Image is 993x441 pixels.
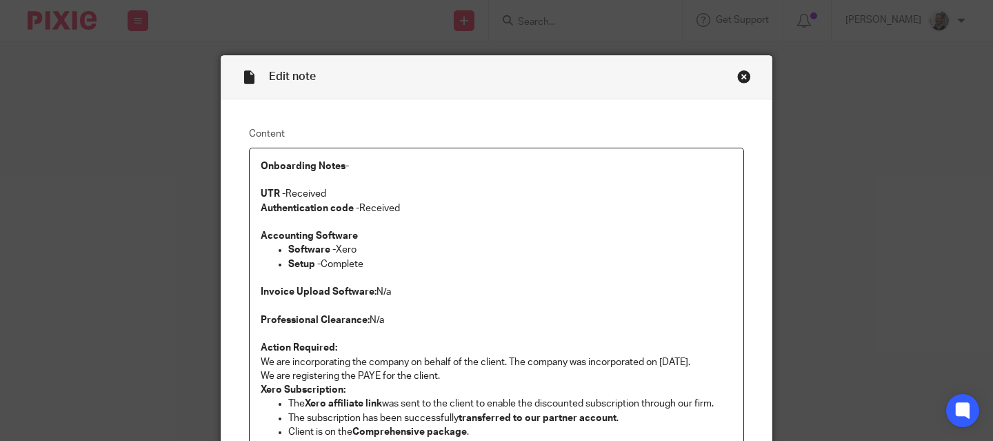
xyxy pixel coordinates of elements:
[261,231,358,241] strong: Accounting Software
[249,127,744,141] label: Content
[261,187,732,201] p: Received
[352,427,467,437] strong: Comprehensive package
[261,202,732,215] p: Received
[261,287,377,297] strong: Invoice Upload Software:
[288,425,732,439] p: Client is on the .
[459,413,616,423] strong: transferred to our partner account
[288,259,321,269] strong: Setup -
[288,411,732,425] p: The subscription has been successfully .
[261,161,349,171] strong: Onboarding Notes-
[261,204,359,213] strong: Authentication code -
[261,343,337,353] strong: Action Required:
[261,315,370,325] strong: Professional Clearance:
[261,189,285,199] strong: UTR -
[269,71,316,82] span: Edit note
[288,257,732,271] p: Complete
[305,399,382,409] strong: Xero affiliate link
[288,245,336,255] strong: Software -
[261,285,732,299] p: N/a
[288,397,732,411] p: The was sent to the client to enable the discounted subscription through our firm.
[261,369,732,383] p: We are registering the PAYE for the client.
[261,385,345,395] strong: Xero Subscription:
[737,70,751,84] div: Close this dialog window
[261,355,732,369] p: We are incorporating the company on behalf of the client. The company was incorporated on [DATE].
[288,243,732,257] p: Xero
[261,313,732,327] p: N/a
